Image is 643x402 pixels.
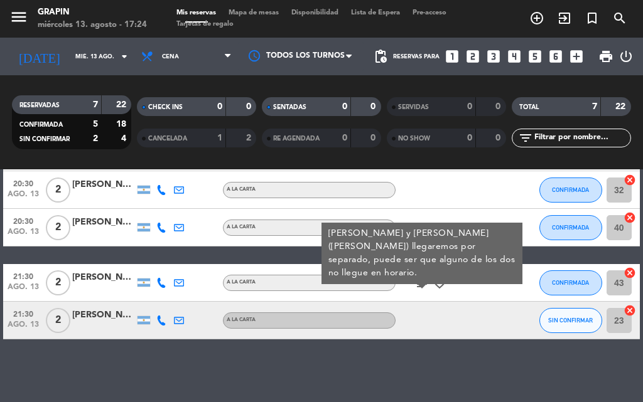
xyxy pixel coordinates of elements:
span: print [598,49,613,64]
i: power_settings_new [619,49,634,64]
i: arrow_drop_down [117,49,132,64]
i: filter_list [518,130,533,145]
span: 2 [46,177,70,203]
span: CONFIRMADA [552,224,589,231]
span: 2 [46,215,70,240]
span: Mapa de mesas [222,9,285,16]
button: menu [9,8,28,31]
span: pending_actions [373,49,388,64]
strong: 0 [370,134,378,142]
span: Cena [162,53,179,60]
strong: 7 [592,102,597,111]
div: [PERSON_NAME] [72,270,135,285]
strong: 7 [93,100,98,109]
strong: 0 [467,134,472,142]
div: [PERSON_NAME] [72,308,135,322]
span: Mis reservas [170,9,222,16]
span: RESERVADAS [19,102,60,108]
span: CANCELADA [148,135,187,142]
span: 21:30 [8,306,39,320]
span: ago. 13 [8,283,39,297]
strong: 0 [495,134,503,142]
strong: 18 [116,120,129,129]
button: CONFIRMADA [539,270,602,295]
strong: 4 [121,134,129,143]
strong: 0 [467,102,472,111]
i: looks_3 [485,48,502,65]
strong: 1 [217,134,222,142]
span: ago. 13 [8,228,39,242]
i: cancel [624,174,636,186]
div: [PERSON_NAME] [72,177,135,192]
span: 2 [46,308,70,333]
span: A LA CARTA [227,225,256,230]
i: looks_6 [548,48,564,65]
i: looks_5 [527,48,543,65]
span: SENTADAS [273,104,306,110]
div: miércoles 13. agosto - 17:24 [38,19,147,31]
strong: 0 [217,102,222,111]
i: search [612,11,627,26]
span: CONFIRMADA [19,122,63,128]
strong: 2 [246,134,254,142]
span: Reservas para [393,53,440,60]
div: [PERSON_NAME] y [PERSON_NAME] ([PERSON_NAME]) llegaremos por separado, puede ser que alguno de lo... [328,227,516,280]
span: TOTAL [519,104,539,110]
span: CONFIRMADA [552,186,589,193]
button: CONFIRMADA [539,177,602,203]
strong: 0 [342,134,347,142]
i: menu [9,8,28,26]
span: SIN CONFIRMAR [548,317,593,324]
strong: 22 [615,102,628,111]
input: Filtrar por nombre... [533,131,630,145]
div: [PERSON_NAME] [72,215,135,230]
span: NO SHOW [398,135,430,142]
strong: 0 [370,102,378,111]
i: turned_in_not [585,11,600,26]
span: Lista de Espera [345,9,406,16]
span: RE AGENDADA [273,135,320,142]
strong: 5 [93,120,98,129]
strong: 0 [342,102,347,111]
span: SERVIDAS [398,104,429,110]
i: cancel [624,304,636,317]
span: 21:30 [8,268,39,283]
span: Disponibilidad [285,9,345,16]
i: exit_to_app [557,11,572,26]
strong: 22 [116,100,129,109]
span: 20:30 [8,213,39,228]
span: Tarjetas de regalo [170,21,240,28]
span: ago. 13 [8,320,39,335]
strong: 2 [93,134,98,143]
span: A LA CARTA [227,317,256,322]
strong: 0 [495,102,503,111]
i: add_circle_outline [529,11,544,26]
div: GRAPIN [38,6,147,19]
span: CHECK INS [148,104,183,110]
span: ago. 13 [8,190,39,204]
span: Pre-acceso [406,9,453,16]
span: 20:30 [8,176,39,190]
strong: 0 [246,102,254,111]
i: add_box [568,48,585,65]
span: A LA CARTA [227,187,256,192]
i: looks_4 [506,48,522,65]
i: cancel [624,211,636,224]
i: [DATE] [9,44,69,69]
span: CONFIRMADA [552,279,589,286]
i: cancel [624,267,636,279]
button: CONFIRMADA [539,215,602,240]
button: SIN CONFIRMAR [539,308,602,333]
span: A LA CARTA [227,280,256,285]
span: SIN CONFIRMAR [19,136,70,142]
i: looks_one [444,48,460,65]
span: 2 [46,270,70,295]
i: looks_two [465,48,481,65]
div: LOG OUT [619,38,634,75]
